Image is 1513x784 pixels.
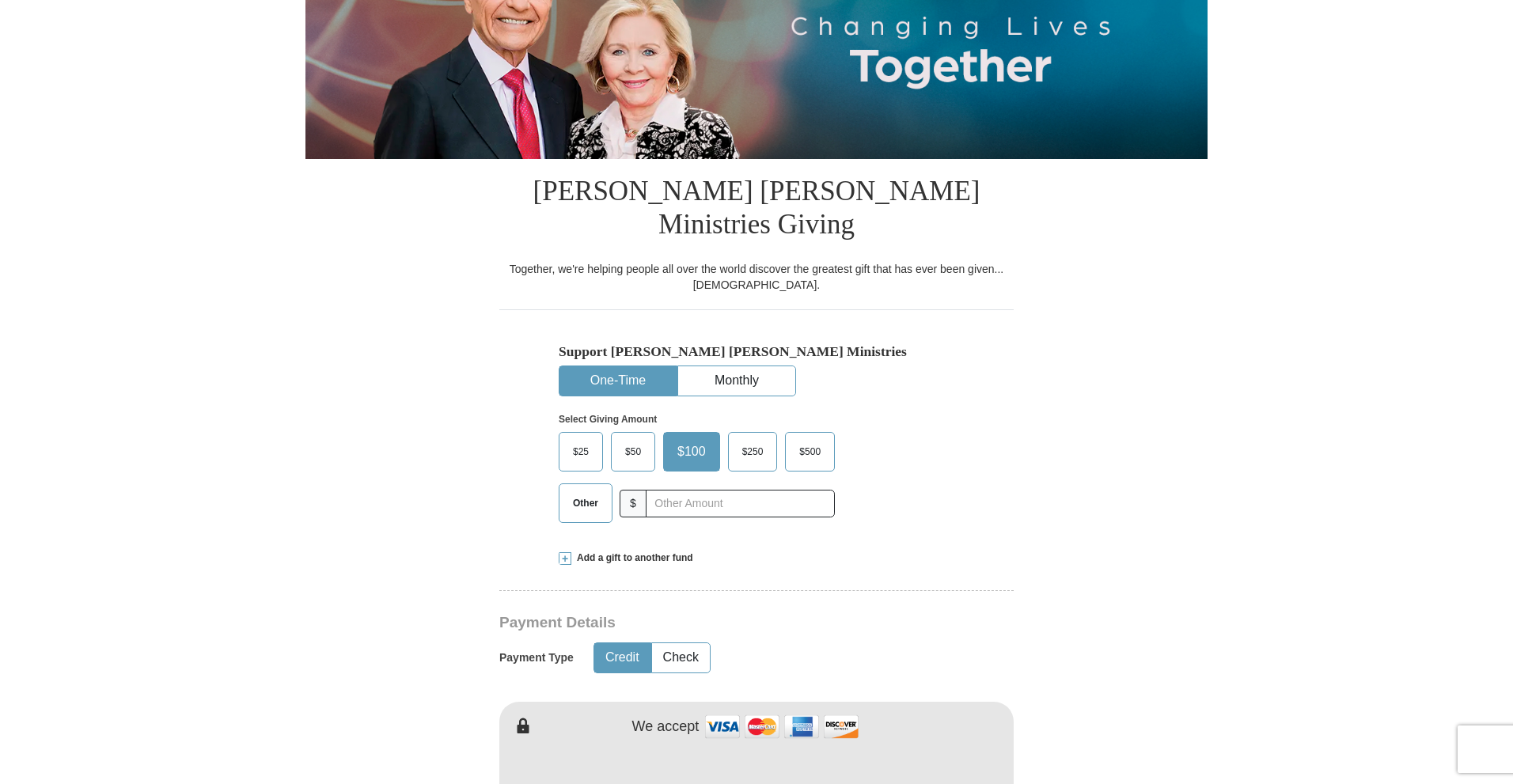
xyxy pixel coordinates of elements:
span: $500 [791,440,829,464]
span: $100 [669,440,714,464]
h5: Support [PERSON_NAME] [PERSON_NAME] Ministries [559,343,954,360]
img: credit cards accepted [703,710,861,744]
h1: [PERSON_NAME] [PERSON_NAME] Ministries Giving [499,159,1014,261]
h3: Payment Details [499,614,903,632]
div: Together, we're helping people all over the world discover the greatest gift that has ever been g... [499,261,1014,293]
span: $25 [565,440,597,464]
span: $250 [734,440,772,464]
button: One-Time [559,366,677,396]
input: Other Amount [646,490,835,517]
h4: We accept [632,718,700,736]
span: $ [620,490,647,517]
span: Add a gift to another fund [571,551,693,565]
strong: Select Giving Amount [559,414,657,425]
button: Monthly [678,366,795,396]
button: Credit [594,643,650,672]
span: $50 [617,440,649,464]
button: Check [652,643,710,672]
h5: Payment Type [499,651,574,665]
span: Other [565,491,606,515]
